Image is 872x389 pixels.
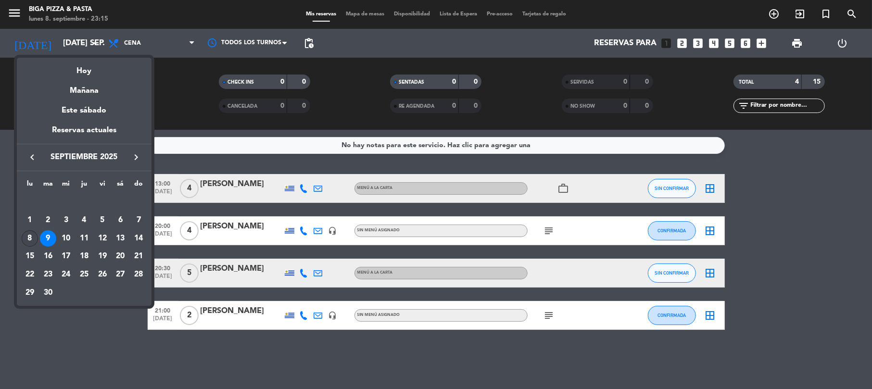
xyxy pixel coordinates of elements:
[21,284,39,302] td: 29 de septiembre de 2025
[130,212,147,228] div: 7
[130,266,147,283] div: 28
[93,229,112,248] td: 12 de septiembre de 2025
[129,211,148,229] td: 7 de septiembre de 2025
[112,178,130,193] th: sábado
[93,211,112,229] td: 5 de septiembre de 2025
[94,266,111,283] div: 26
[112,212,128,228] div: 6
[129,229,148,248] td: 14 de septiembre de 2025
[93,247,112,265] td: 19 de septiembre de 2025
[57,229,75,248] td: 10 de septiembre de 2025
[93,178,112,193] th: viernes
[24,151,41,163] button: keyboard_arrow_left
[22,285,38,301] div: 29
[17,97,152,124] div: Este sábado
[57,211,75,229] td: 3 de septiembre de 2025
[21,178,39,193] th: lunes
[21,193,148,211] td: SEP.
[17,124,152,144] div: Reservas actuales
[75,229,93,248] td: 11 de septiembre de 2025
[57,247,75,265] td: 17 de septiembre de 2025
[93,265,112,284] td: 26 de septiembre de 2025
[39,229,57,248] td: 9 de septiembre de 2025
[41,151,127,163] span: septiembre 2025
[22,230,38,247] div: 8
[76,266,92,283] div: 25
[39,211,57,229] td: 2 de septiembre de 2025
[130,230,147,247] div: 14
[76,230,92,247] div: 11
[26,151,38,163] i: keyboard_arrow_left
[21,265,39,284] td: 22 de septiembre de 2025
[75,247,93,265] td: 18 de septiembre de 2025
[40,248,56,264] div: 16
[129,265,148,284] td: 28 de septiembre de 2025
[58,266,74,283] div: 24
[21,229,39,248] td: 8 de septiembre de 2025
[40,285,56,301] div: 30
[39,247,57,265] td: 16 de septiembre de 2025
[112,266,128,283] div: 27
[40,212,56,228] div: 2
[39,284,57,302] td: 30 de septiembre de 2025
[112,248,128,264] div: 20
[75,211,93,229] td: 4 de septiembre de 2025
[94,212,111,228] div: 5
[75,265,93,284] td: 25 de septiembre de 2025
[17,77,152,97] div: Mañana
[94,248,111,264] div: 19
[39,265,57,284] td: 23 de septiembre de 2025
[75,178,93,193] th: jueves
[58,230,74,247] div: 10
[40,266,56,283] div: 23
[76,212,92,228] div: 4
[21,247,39,265] td: 15 de septiembre de 2025
[57,178,75,193] th: miércoles
[112,230,128,247] div: 13
[129,178,148,193] th: domingo
[130,248,147,264] div: 21
[39,178,57,193] th: martes
[94,230,111,247] div: 12
[112,265,130,284] td: 27 de septiembre de 2025
[22,266,38,283] div: 22
[58,248,74,264] div: 17
[22,248,38,264] div: 15
[21,211,39,229] td: 1 de septiembre de 2025
[127,151,145,163] button: keyboard_arrow_right
[112,229,130,248] td: 13 de septiembre de 2025
[130,151,142,163] i: keyboard_arrow_right
[40,230,56,247] div: 9
[129,247,148,265] td: 21 de septiembre de 2025
[112,211,130,229] td: 6 de septiembre de 2025
[76,248,92,264] div: 18
[57,265,75,284] td: 24 de septiembre de 2025
[112,247,130,265] td: 20 de septiembre de 2025
[22,212,38,228] div: 1
[58,212,74,228] div: 3
[17,58,152,77] div: Hoy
